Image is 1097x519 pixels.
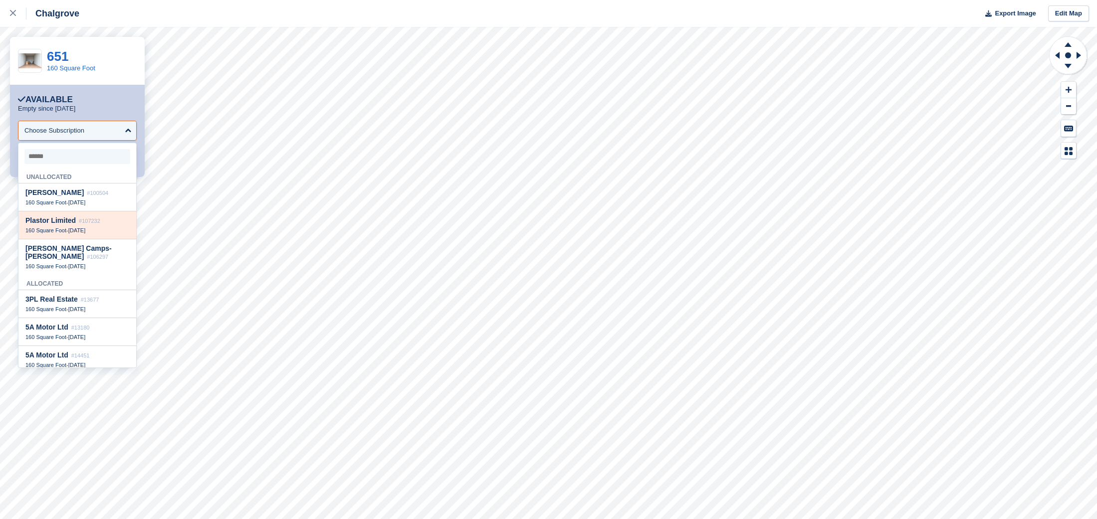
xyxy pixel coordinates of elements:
button: Keyboard Shortcuts [1061,120,1076,137]
span: [DATE] [68,334,86,340]
img: 160%20Square%20Foot.jpg [18,53,41,69]
div: Allocated [18,275,136,290]
span: 5A Motor Ltd [25,323,68,331]
a: Edit Map [1048,5,1089,22]
div: Available [18,95,73,105]
div: - [25,334,129,341]
button: Zoom In [1061,82,1076,98]
span: 160 Square Foot [25,227,66,233]
div: - [25,263,129,270]
button: Map Legend [1061,143,1076,159]
div: Choose Subscription [24,126,84,136]
a: 651 [47,49,68,64]
span: 3PL Real Estate [25,295,78,303]
p: Empty since [DATE] [18,105,75,113]
span: 160 Square Foot [25,362,66,368]
div: - [25,227,129,234]
span: [DATE] [68,227,86,233]
span: 5A Motor Ltd [25,351,68,359]
span: 160 Square Foot [25,306,66,312]
span: #13677 [81,297,99,303]
span: 160 Square Foot [25,334,66,340]
span: 160 Square Foot [25,199,66,205]
div: - [25,199,129,206]
span: [DATE] [68,263,86,269]
span: [PERSON_NAME] [25,188,84,196]
button: Zoom Out [1061,98,1076,115]
div: Unallocated [18,168,136,183]
span: [DATE] [68,306,86,312]
span: #13180 [71,325,90,331]
span: [PERSON_NAME] Camps-[PERSON_NAME] [25,244,112,260]
div: Chalgrove [26,7,79,19]
span: [DATE] [68,362,86,368]
div: - [25,361,129,368]
button: Export Image [979,5,1036,22]
span: #106297 [87,254,108,260]
span: 160 Square Foot [25,263,66,269]
span: #100504 [87,190,108,196]
span: #107232 [79,218,100,224]
a: 160 Square Foot [47,64,95,72]
span: #14451 [71,352,90,358]
span: Export Image [995,8,1036,18]
span: [DATE] [68,199,86,205]
div: - [25,306,129,313]
span: Plastor Limited [25,216,76,224]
